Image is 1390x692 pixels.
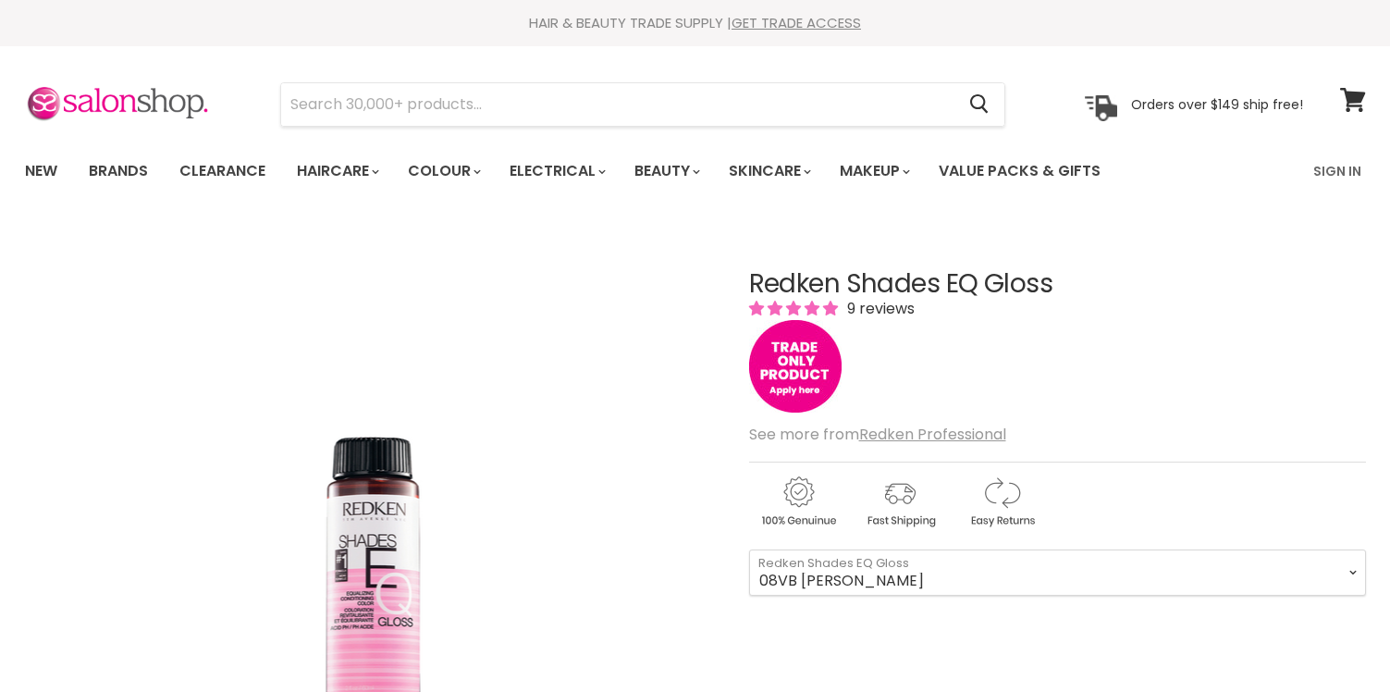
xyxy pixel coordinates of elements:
[859,424,1006,445] a: Redken Professional
[280,82,1005,127] form: Product
[955,83,1004,126] button: Search
[2,14,1389,32] div: HAIR & BEAUTY TRADE SUPPLY |
[1302,152,1372,191] a: Sign In
[953,474,1051,530] img: returns.gif
[166,152,279,191] a: Clearance
[826,152,921,191] a: Makeup
[1131,95,1303,112] p: Orders over $149 ship free!
[75,152,162,191] a: Brands
[749,320,842,413] img: tradeonly_small.jpg
[732,13,861,32] a: GET TRADE ACCESS
[11,152,71,191] a: New
[283,152,390,191] a: Haircare
[394,152,492,191] a: Colour
[496,152,617,191] a: Electrical
[2,144,1389,198] nav: Main
[281,83,955,126] input: Search
[925,152,1114,191] a: Value Packs & Gifts
[842,298,915,319] span: 9 reviews
[851,474,949,530] img: shipping.gif
[749,424,1006,445] span: See more from
[715,152,822,191] a: Skincare
[749,298,842,319] span: 5.00 stars
[621,152,711,191] a: Beauty
[749,270,1366,299] h1: Redken Shades EQ Gloss
[11,144,1209,198] ul: Main menu
[749,474,847,530] img: genuine.gif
